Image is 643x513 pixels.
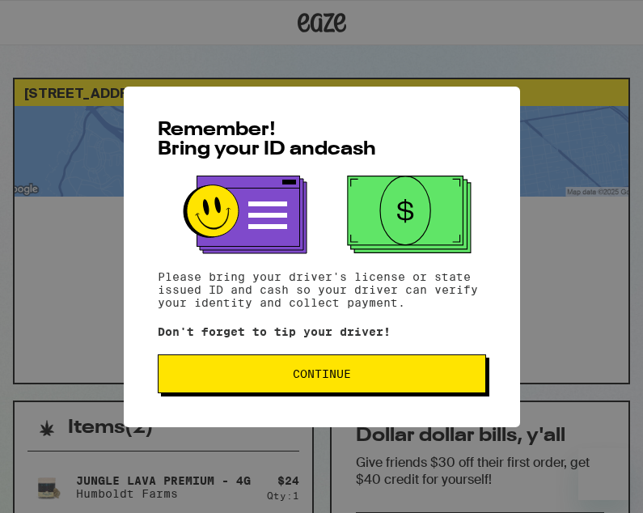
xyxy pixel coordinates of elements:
[158,121,376,159] span: Remember! Bring your ID and cash
[158,325,486,338] p: Don't forget to tip your driver!
[158,270,486,309] p: Please bring your driver's license or state issued ID and cash so your driver can verify your ide...
[158,354,486,393] button: Continue
[293,368,351,379] span: Continue
[578,448,630,500] iframe: Button to launch messaging window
